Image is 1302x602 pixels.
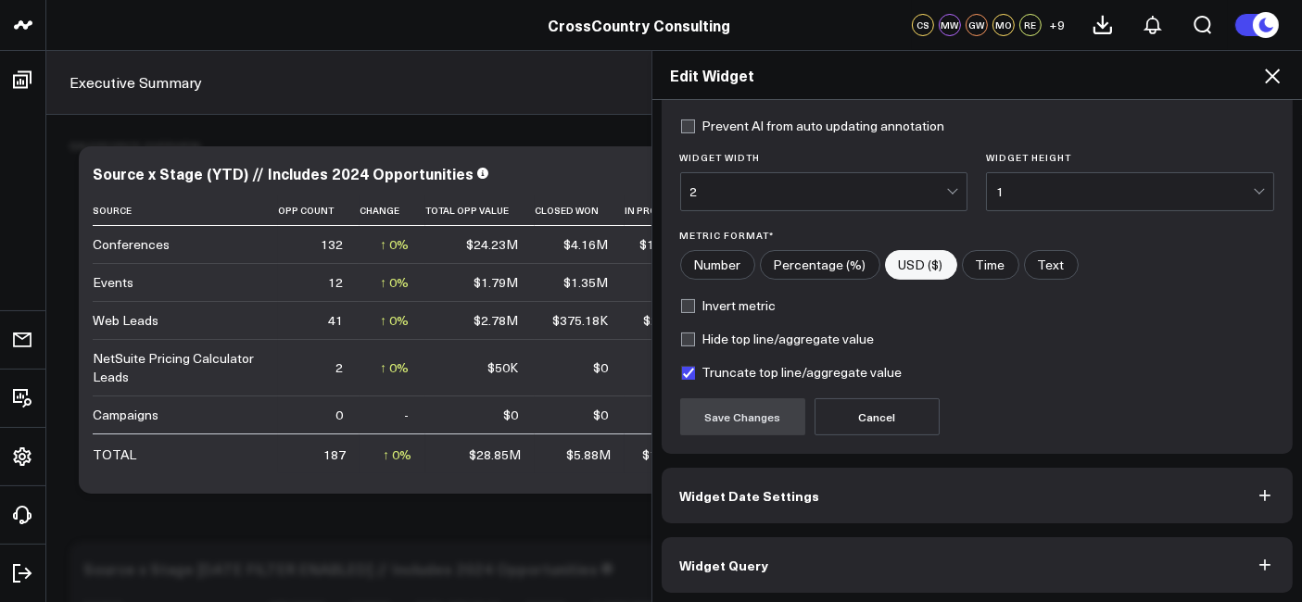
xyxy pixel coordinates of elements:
label: Invert metric [680,298,777,313]
label: Hide top line/aggregate value [680,332,875,346]
label: Number [680,250,755,280]
div: CS [912,14,934,36]
h2: Edit Widget [671,65,1284,85]
label: Metric Format* [680,230,1275,241]
span: + 9 [1050,19,1066,31]
div: MO [992,14,1015,36]
div: 1 [996,184,1253,199]
a: CrossCountry Consulting [549,15,731,35]
button: Widget Date Settings [662,468,1294,523]
label: Text [1024,250,1079,280]
div: MW [939,14,961,36]
label: USD ($) [885,250,957,280]
div: 2 [690,184,947,199]
span: Widget Date Settings [680,488,820,503]
span: Widget Query [680,558,769,572]
button: Widget Query [662,537,1294,593]
label: Truncate top line/aggregate value [680,365,903,380]
label: Prevent AI from auto updating annotation [680,119,945,133]
button: Save Changes [680,398,805,435]
label: Time [962,250,1019,280]
label: Widget Width [680,152,968,163]
label: Widget Height [986,152,1274,163]
div: RE [1019,14,1042,36]
button: +9 [1046,14,1068,36]
label: Percentage (%) [760,250,880,280]
button: Cancel [815,398,940,435]
div: GW [966,14,988,36]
